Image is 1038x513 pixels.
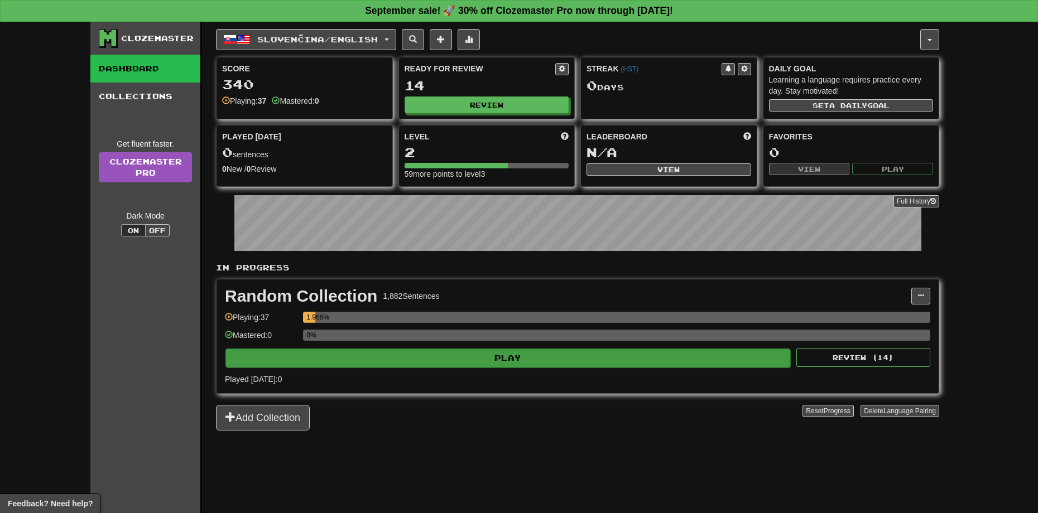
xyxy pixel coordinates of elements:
strong: 37 [258,96,267,105]
div: 1,882 Sentences [383,291,439,302]
button: Add sentence to collection [430,29,452,50]
span: Played [DATE] [222,131,281,142]
button: Review (14) [796,348,930,367]
div: Ready for Review [405,63,556,74]
div: Mastered: 0 [225,330,297,348]
a: Dashboard [90,55,200,83]
span: Open feedback widget [8,498,93,509]
div: 1.966% [306,312,315,323]
button: Add Collection [216,405,310,430]
button: Search sentences [402,29,424,50]
div: 14 [405,79,569,93]
button: Off [145,224,170,236]
div: Day s [587,79,751,93]
button: Full History [893,195,939,207]
div: Clozemaster [121,33,194,44]
div: Playing: 37 [225,312,297,330]
div: Score [222,63,387,74]
button: More stats [458,29,480,50]
a: (HST) [621,65,638,73]
button: View [769,163,850,175]
span: Leaderboard [587,131,647,142]
button: Play [852,163,933,175]
div: 59 more points to level 3 [405,168,569,180]
button: DeleteLanguage Pairing [861,405,939,417]
span: This week in points, UTC [743,131,751,142]
div: Random Collection [225,288,377,304]
div: Learning a language requires practice every day. Stay motivated! [769,74,934,96]
span: Played [DATE]: 0 [225,375,282,384]
span: 0 [587,78,597,93]
span: Progress [824,407,850,415]
div: 340 [222,78,387,91]
div: Mastered: [272,95,319,107]
button: Slovenčina/English [216,29,396,50]
a: ClozemasterPro [99,152,192,182]
div: Dark Mode [99,210,192,221]
div: Playing: [222,95,266,107]
button: Seta dailygoal [769,99,934,112]
button: Play [225,349,790,367]
strong: September sale! 🚀 30% off Clozemaster Pro now through [DATE]! [365,5,673,16]
span: Language Pairing [883,407,936,415]
div: sentences [222,146,387,160]
span: Score more points to level up [561,131,569,142]
div: New / Review [222,163,387,175]
div: Streak [587,63,722,74]
strong: 0 [247,164,251,173]
a: Collections [90,83,200,110]
span: Slovenčina / English [257,35,378,44]
div: 0 [769,146,934,159]
strong: 0 [315,96,319,105]
span: N/A [587,144,617,160]
button: View [587,163,751,176]
div: Get fluent faster. [99,138,192,149]
div: 2 [405,146,569,159]
p: In Progress [216,262,939,273]
button: ResetProgress [802,405,853,417]
span: Level [405,131,430,142]
strong: 0 [222,164,227,173]
div: Daily Goal [769,63,934,74]
div: Favorites [769,131,934,142]
span: 0 [222,144,233,160]
button: On [121,224,146,236]
span: a daily [829,101,867,109]
button: Review [405,96,569,113]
